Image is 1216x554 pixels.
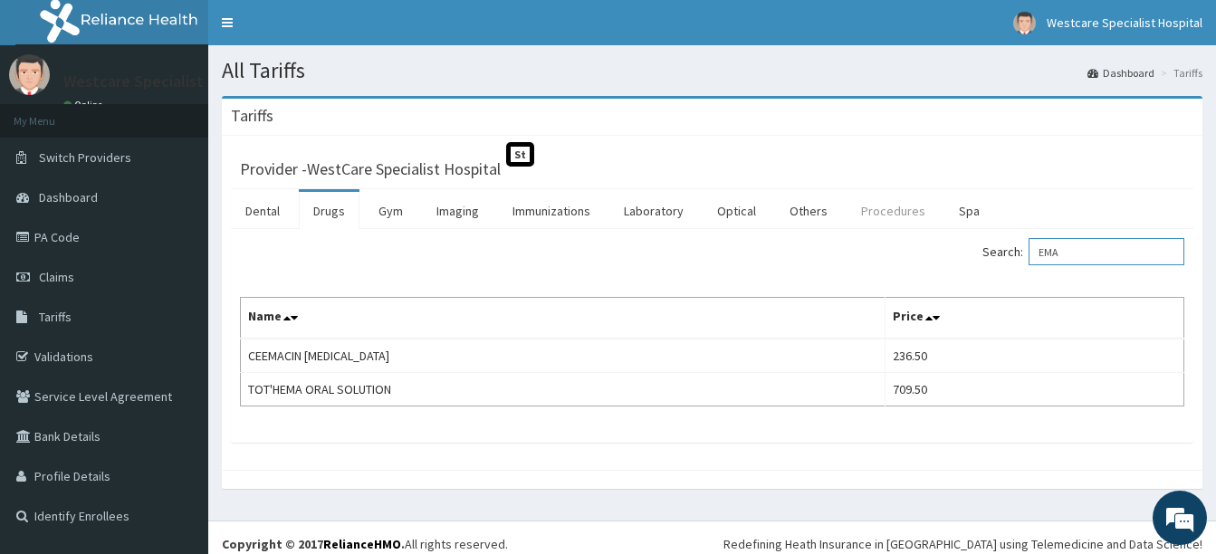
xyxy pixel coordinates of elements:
div: Chat with us now [94,101,304,125]
a: Online [63,99,107,111]
textarea: Type your message and hit 'Enter' [9,365,345,428]
span: Switch Providers [39,149,131,166]
input: Search: [1029,238,1184,265]
a: Others [775,192,842,230]
th: Price [886,298,1184,339]
a: Dental [231,192,294,230]
div: Redefining Heath Insurance in [GEOGRAPHIC_DATA] using Telemedicine and Data Science! [723,535,1202,553]
a: Dashboard [1087,65,1154,81]
a: Drugs [299,192,359,230]
label: Search: [982,238,1184,265]
a: RelianceHMO [323,536,401,552]
img: d_794563401_company_1708531726252_794563401 [34,91,73,136]
span: Claims [39,269,74,285]
span: St [506,142,534,167]
th: Name [241,298,886,339]
strong: Copyright © 2017 . [222,536,405,552]
span: We're online! [105,163,250,346]
h3: Tariffs [231,108,273,124]
td: 709.50 [886,373,1184,406]
div: Minimize live chat window [297,9,340,53]
span: Tariffs [39,309,72,325]
a: Immunizations [498,192,605,230]
td: 236.50 [886,339,1184,373]
a: Laboratory [609,192,698,230]
td: TOT'HEMA ORAL SOLUTION [241,373,886,406]
h3: Provider - WestCare Specialist Hospital [240,161,501,177]
a: Spa [944,192,994,230]
a: Imaging [422,192,493,230]
td: CEEMACIN [MEDICAL_DATA] [241,339,886,373]
img: User Image [1013,12,1036,34]
a: Procedures [847,192,940,230]
p: Westcare Specialist Hospital [63,73,267,90]
span: Dashboard [39,189,98,205]
img: User Image [9,54,50,95]
li: Tariffs [1156,65,1202,81]
span: Westcare Specialist Hospital [1047,14,1202,31]
h1: All Tariffs [222,59,1202,82]
a: Optical [703,192,771,230]
a: Gym [364,192,417,230]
